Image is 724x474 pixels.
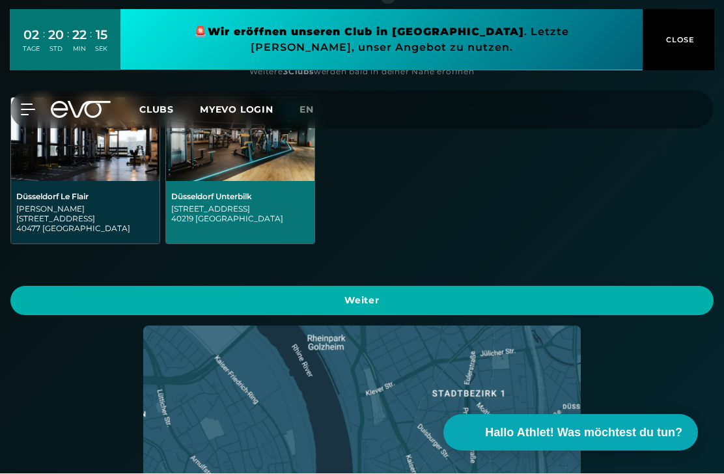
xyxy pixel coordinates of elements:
div: : [90,27,92,62]
span: en [299,104,314,116]
span: Hallo Athlet! Was möchtest du tun? [485,425,682,442]
div: STD [48,45,64,54]
div: Düsseldorf Le Flair [16,192,154,202]
div: 20 [48,26,64,45]
span: Clubs [139,104,174,116]
div: 02 [23,26,40,45]
div: [PERSON_NAME][STREET_ADDRESS] 40477 [GEOGRAPHIC_DATA] [16,204,154,234]
div: 22 [72,26,87,45]
a: MYEVO LOGIN [200,104,273,116]
span: CLOSE [663,35,695,46]
button: CLOSE [643,10,714,71]
div: MIN [72,45,87,54]
a: en [299,103,329,118]
div: 15 [95,26,107,45]
div: [STREET_ADDRESS] 40219 [GEOGRAPHIC_DATA] [171,204,309,224]
div: : [67,27,69,62]
span: Weiter [26,294,698,308]
div: Düsseldorf Unterbilk [171,192,309,202]
button: Hallo Athlet! Was möchtest du tun? [443,415,698,451]
img: Düsseldorf Le Flair [11,98,160,182]
img: Düsseldorf Unterbilk [166,98,314,182]
a: Weiter [10,286,714,316]
a: Clubs [139,104,200,116]
div: SEK [95,45,107,54]
div: TAGE [23,45,40,54]
div: : [43,27,45,62]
